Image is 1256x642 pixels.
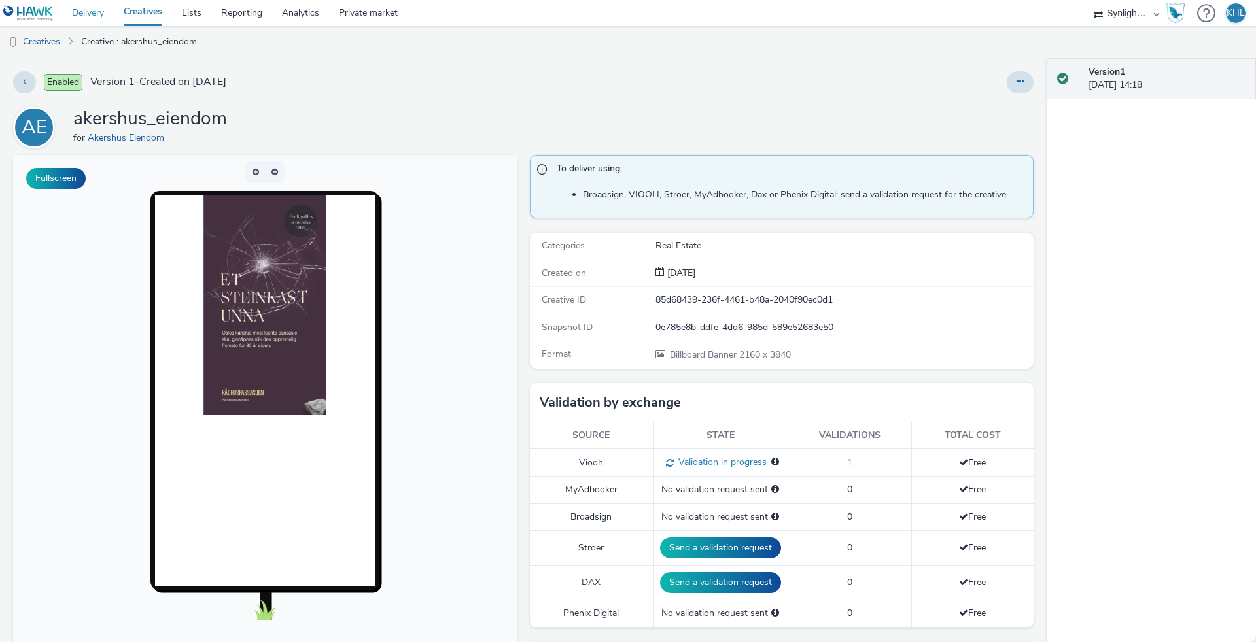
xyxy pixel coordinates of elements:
[542,267,586,279] span: Created on
[959,541,986,554] span: Free
[530,531,653,566] td: Stroer
[959,607,986,619] span: Free
[13,121,60,133] a: AE
[660,537,781,558] button: Send a validation request
[670,348,739,361] span: Billboard Banner
[847,607,852,619] span: 0
[655,321,1032,334] div: 0e785e8b-ddfe-4dd6-985d-589e52683e50
[1166,3,1185,24] img: Hawk Academy
[911,422,1034,449] th: Total cost
[540,393,681,413] h3: Validation by exchange
[557,162,1020,179] span: To deliver using:
[847,483,852,496] span: 0
[674,456,767,468] span: Validation in progress
[847,456,852,469] span: 1
[530,422,653,449] th: Source
[959,483,986,496] span: Free
[660,483,781,496] div: No validation request sent
[44,74,82,91] span: Enabled
[190,41,313,260] img: Advertisement preview
[660,572,781,593] button: Send a validation request
[1089,65,1125,78] strong: Version 1
[771,511,779,524] div: Please select a deal below and click on Send to send a validation request to Broadsign.
[959,456,986,469] span: Free
[660,511,781,524] div: No validation request sent
[73,131,88,144] span: for
[847,541,852,554] span: 0
[655,294,1032,307] div: 85d68439-236f-4461-b48a-2040f90ec0d1
[847,576,852,588] span: 0
[660,607,781,620] div: No validation request sent
[542,239,585,252] span: Categories
[665,267,695,280] div: Creation 12 September 2025, 14:18
[542,321,593,333] span: Snapshot ID
[1089,65,1246,92] div: [DATE] 14:18
[583,188,1026,201] li: Broadsign, VIOOH, Stroer, MyAdbooker, Dax or Phenix Digital: send a validation request for the cr...
[959,576,986,588] span: Free
[530,449,653,477] td: Viooh
[530,600,653,627] td: Phenix Digital
[22,109,47,146] div: AE
[530,503,653,530] td: Broadsign
[653,422,788,449] th: State
[73,107,227,131] h1: akershus_eiendom
[788,422,911,449] th: Validations
[665,267,695,279] span: [DATE]
[90,75,226,90] span: Version 1 - Created on [DATE]
[26,168,86,189] button: Fullscreen
[771,607,779,620] div: Please select a deal below and click on Send to send a validation request to Phenix Digital.
[530,477,653,503] td: MyAdbooker
[7,36,20,49] img: dooh
[669,348,791,361] span: 2160 x 3840
[771,483,779,496] div: Please select a deal below and click on Send to send a validation request to MyAdbooker.
[1227,3,1245,23] div: KHL
[530,566,653,600] td: DAX
[542,294,586,306] span: Creative ID
[75,26,203,58] a: Creative : akershus_eiendom
[847,511,852,523] span: 0
[959,511,986,523] span: Free
[1166,3,1191,24] a: Hawk Academy
[88,131,169,144] a: Akershus Eiendom
[542,348,571,360] span: Format
[3,5,54,22] img: undefined Logo
[655,239,1032,252] div: Real Estate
